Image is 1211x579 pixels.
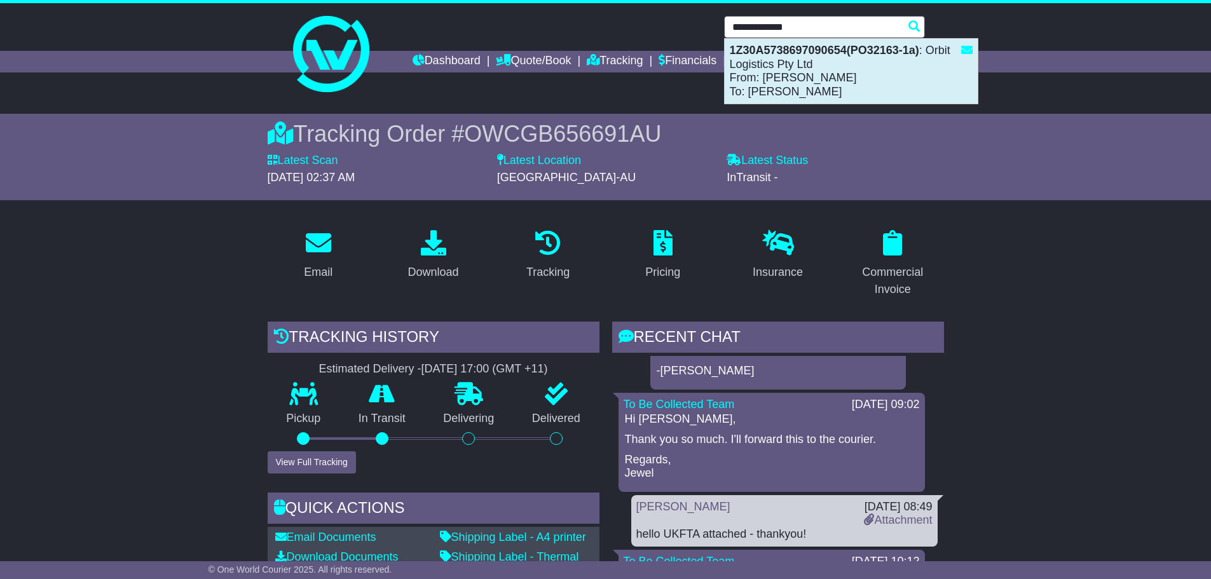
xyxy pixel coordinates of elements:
div: [DATE] 09:02 [852,398,920,412]
a: To Be Collected Team [624,555,735,568]
div: Pricing [645,264,680,281]
span: [DATE] 02:37 AM [268,171,355,184]
span: OWCGB656691AU [464,121,661,147]
a: Pricing [637,226,688,285]
a: Tracking [518,226,578,285]
div: Quick Actions [268,493,599,527]
a: Attachment [864,514,932,526]
label: Latest Scan [268,154,338,168]
div: Tracking [526,264,570,281]
a: To Be Collected Team [624,398,735,411]
button: View Full Tracking [268,451,356,473]
a: Tracking [587,51,643,72]
p: -[PERSON_NAME] [657,364,900,378]
div: Tracking Order # [268,120,944,147]
div: Tracking history [268,322,599,356]
a: Insurance [744,226,811,285]
p: Delivered [513,412,599,426]
span: InTransit - [727,171,777,184]
a: Dashboard [413,51,481,72]
a: Financials [659,51,716,72]
div: [DATE] 08:49 [864,500,932,514]
p: In Transit [339,412,425,426]
div: Download [407,264,458,281]
a: [PERSON_NAME] [636,500,730,513]
div: Estimated Delivery - [268,362,599,376]
div: hello UKFTA attached - thankyou! [636,528,933,542]
p: Regards, Jewel [625,453,919,480]
p: Hi [PERSON_NAME], [625,412,919,426]
a: Email Documents [275,531,376,543]
div: [DATE] 17:00 (GMT +11) [421,362,548,376]
a: Shipping Label - Thermal printer [440,550,579,577]
p: Delivering [425,412,514,426]
a: Commercial Invoice [842,226,944,303]
div: Insurance [753,264,803,281]
p: Pickup [268,412,340,426]
span: © One World Courier 2025. All rights reserved. [209,564,392,575]
a: Email [296,226,341,285]
div: RECENT CHAT [612,322,944,356]
label: Latest Status [727,154,808,168]
a: Download Documents [275,550,399,563]
a: Quote/Book [496,51,571,72]
label: Latest Location [497,154,581,168]
a: Shipping Label - A4 printer [440,531,586,543]
div: : Orbit Logistics Pty Ltd From: [PERSON_NAME] To: [PERSON_NAME] [725,39,978,104]
span: [GEOGRAPHIC_DATA]-AU [497,171,636,184]
strong: 1Z30A5738697090654(PO32163-1a) [730,44,919,57]
p: Thank you so much. I'll forward this to the courier. [625,433,919,447]
a: Download [399,226,467,285]
div: [DATE] 10:12 [852,555,920,569]
div: Commercial Invoice [850,264,936,298]
div: Email [304,264,332,281]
